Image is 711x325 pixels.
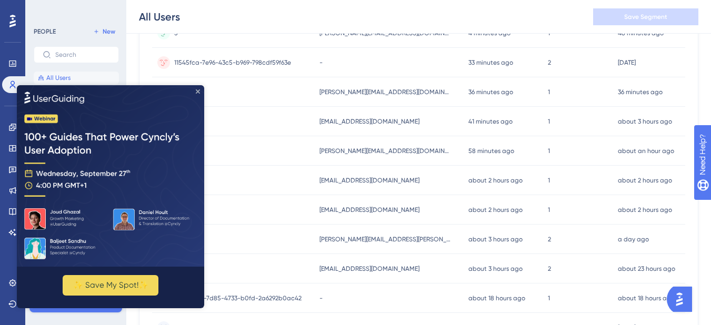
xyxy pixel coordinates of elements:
span: 1 [548,294,550,302]
span: New [103,27,115,36]
iframe: UserGuiding AI Assistant Launcher [667,283,698,315]
time: a day ago [618,236,649,243]
span: 8fdb5e0e-7d85-4733-b0fd-2a6292b0ac42 [174,294,302,302]
span: All Users [46,74,71,82]
time: about 2 hours ago [468,206,523,214]
span: [PERSON_NAME][EMAIL_ADDRESS][DOMAIN_NAME] [319,147,451,155]
time: 4 minutes ago [468,29,510,37]
span: 1 [548,176,550,185]
div: All Users [139,9,180,24]
time: about 3 hours ago [468,265,523,272]
button: All Users [34,72,119,84]
span: 2 [548,235,551,243]
button: ✨ Save My Spot!✨ [46,190,142,210]
time: about 18 hours ago [618,294,675,302]
span: - [319,294,323,302]
span: Need Help? [25,3,66,15]
span: 1 [548,206,550,214]
span: [EMAIL_ADDRESS][DOMAIN_NAME] [319,176,419,185]
span: 2 [548,265,551,273]
span: 11545fca-7e96-43c5-b969-798cdf59f63e [174,58,291,67]
time: 36 minutes ago [468,88,513,96]
span: 1 [548,147,550,155]
span: - [319,58,323,67]
span: [PERSON_NAME][EMAIL_ADDRESS][PERSON_NAME][DOMAIN_NAME] [319,235,451,243]
time: about 3 hours ago [618,118,672,125]
time: 41 minutes ago [468,118,513,125]
span: 1 [548,117,550,126]
span: 1 [548,88,550,96]
button: New [89,25,119,38]
span: Save Segment [624,13,667,21]
time: 33 minutes ago [468,59,513,66]
time: about 2 hours ago [618,177,672,184]
input: Search [55,51,110,58]
time: 48 minutes ago [618,29,664,37]
time: about an hour ago [618,147,674,155]
span: [EMAIL_ADDRESS][DOMAIN_NAME] [319,206,419,214]
div: Close Preview [179,4,183,8]
time: about 23 hours ago [618,265,675,272]
span: [EMAIL_ADDRESS][DOMAIN_NAME] [319,265,419,273]
time: about 2 hours ago [618,206,672,214]
span: [PERSON_NAME][EMAIL_ADDRESS][DOMAIN_NAME][PERSON_NAME] [319,88,451,96]
time: 58 minutes ago [468,147,514,155]
span: 2 [548,58,551,67]
time: about 3 hours ago [468,236,523,243]
time: about 18 hours ago [468,294,525,302]
time: about 2 hours ago [468,177,523,184]
div: PEOPLE [34,27,56,36]
time: [DATE] [618,59,636,66]
button: Save Segment [593,8,698,25]
span: [EMAIL_ADDRESS][DOMAIN_NAME] [319,117,419,126]
time: 36 minutes ago [618,88,663,96]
